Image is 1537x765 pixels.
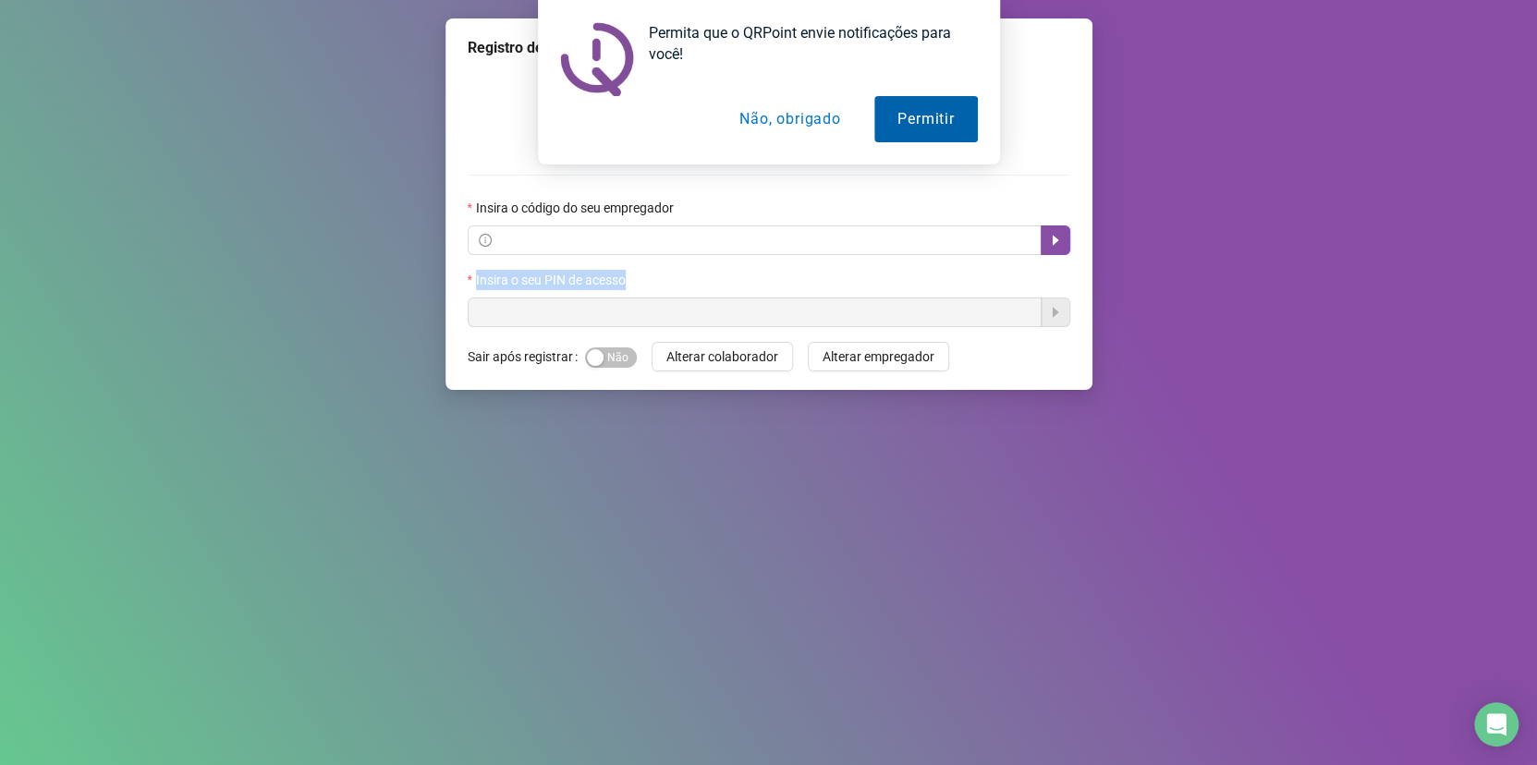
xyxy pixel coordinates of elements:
img: notification icon [560,22,634,96]
button: Não, obrigado [716,96,863,142]
span: Alterar colaborador [666,346,778,367]
div: Permita que o QRPoint envie notificações para você! [634,22,978,65]
label: Insira o código do seu empregador [468,198,686,218]
div: Open Intercom Messenger [1474,702,1519,747]
button: Permitir [874,96,977,142]
span: Alterar empregador [823,346,934,367]
label: Insira o seu PIN de acesso [468,270,638,290]
span: info-circle [479,234,492,247]
button: Alterar empregador [808,342,949,371]
label: Sair após registrar [468,342,585,371]
button: Alterar colaborador [652,342,793,371]
span: caret-right [1048,233,1063,248]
